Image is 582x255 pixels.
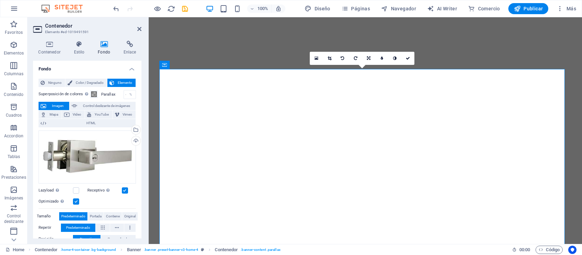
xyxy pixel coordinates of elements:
[33,41,68,55] h4: Contenedor
[339,3,373,14] button: Páginas
[39,102,69,110] button: Imagen
[87,186,122,195] label: Receptivo
[427,5,457,12] span: AI Writer
[181,4,189,13] button: save
[126,90,136,99] div: %
[8,154,20,159] p: Tablas
[93,41,118,55] h4: Fondo
[349,52,362,65] a: Girar 90° a la derecha
[241,246,280,254] span: . banner-content .parallax
[465,3,503,14] button: Comercio
[336,52,349,65] a: Girar 90° a la izquierda
[72,110,83,119] span: Video
[107,79,136,87] button: Elemento
[68,41,93,55] h4: Estilo
[124,212,136,220] span: Original
[65,79,107,87] button: Color / Degradado
[39,130,136,184] div: IMG-20250911-WA0005-UlJ2K2ondVEqzv3JQzYKDQ.jpg
[1,175,26,180] p: Prestaciones
[59,212,87,220] button: Predeterminado
[104,212,122,220] button: Contiene
[514,5,543,12] span: Publicar
[112,4,120,13] button: undo
[4,71,24,77] p: Columnas
[48,119,134,127] span: HTML
[112,5,120,13] i: Deshacer: Cambiar imagen (Ctrl+Z)
[101,235,136,243] button: Personalizado
[85,110,112,119] button: YouTube
[73,235,100,243] button: Dirección
[305,5,330,12] span: Diseño
[113,110,136,119] button: Vimeo
[70,102,136,110] button: Control deslizante de imágenes
[424,3,460,14] button: AI Writer
[375,52,388,65] a: Desenfoque
[6,112,22,118] p: Cuadros
[388,52,401,65] a: Escala de grises
[524,247,525,252] span: :
[33,61,141,73] h4: Fondo
[48,110,60,119] span: Mapa
[323,52,336,65] a: Modo de recorte
[557,5,576,12] span: Más
[39,186,73,195] label: Lazyload
[6,246,24,254] a: Haz clic para cancelar la selección y doble clic para abrir páginas
[341,5,370,12] span: Páginas
[80,235,94,243] span: Dirección
[121,110,134,119] span: Vimeo
[568,246,576,254] button: Usercentrics
[39,79,65,87] button: Ninguno
[39,110,62,119] button: Mapa
[116,79,134,87] span: Elemento
[381,5,416,12] span: Navegador
[4,133,23,139] p: Accordion
[39,90,90,98] label: Superposición de colores
[310,52,323,65] a: Selecciona archivos del administrador de archivos, de la galería de fotos o carga archivo(s)
[122,212,138,220] button: Original
[468,5,500,12] span: Comercio
[74,79,105,87] span: Color / Degradado
[302,3,333,14] div: Diseño (Ctrl+Alt+Y)
[47,79,63,87] span: Ninguno
[536,246,563,254] button: Código
[101,92,124,96] label: Parallax
[118,41,141,55] h4: Enlace
[508,3,549,14] button: Publicar
[4,50,24,56] p: Elementos
[275,6,282,12] i: Al redimensionar, ajustar el nivel de zoom automáticamente para ajustarse al dispositivo elegido.
[247,4,272,13] button: 100%
[61,224,95,232] button: Predeterminado
[45,29,128,35] h3: Elemento #ed-1019491591
[215,246,238,254] span: Haz clic para seleccionar y doble clic para editar
[93,110,110,119] span: YouTube
[37,212,59,220] label: Tamaño
[39,119,136,127] button: HTML
[4,92,23,97] p: Contenido
[106,212,120,220] span: Contiene
[257,4,268,13] h6: 100%
[39,235,73,243] label: Posición
[39,224,61,232] label: Repetir
[66,224,90,232] span: Predeterminado
[45,23,141,29] h2: Contenedor
[39,197,73,206] label: Optimizado
[144,246,198,254] span: . banner .preset-banner-v3-home-4
[512,246,530,254] h6: Tiempo de la sesión
[554,3,579,14] button: Más
[362,52,375,65] a: Cambiar orientación
[35,246,281,254] nav: breadcrumb
[401,52,414,65] a: Confirmar ( Ctrl ⏎ )
[61,212,85,220] span: Predeterminado
[62,110,85,119] button: Video
[127,246,141,254] span: Haz clic para seleccionar y doble clic para editar
[539,246,560,254] span: Código
[519,246,530,254] span: 00 00
[61,246,116,254] span: . home-4-container .bg-background
[302,3,333,14] button: Diseño
[4,195,23,201] p: Imágenes
[378,3,419,14] button: Navegador
[167,5,175,13] i: Volver a cargar página
[201,248,204,252] i: Este elemento es un preajuste personalizable
[5,30,23,35] p: Favoritos
[167,4,175,13] button: reload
